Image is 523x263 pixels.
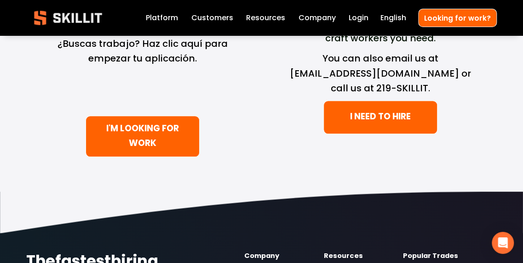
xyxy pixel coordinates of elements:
div: language picker [380,11,406,24]
a: I NEED TO HIRE [323,101,437,134]
span: ¿Buscas trabajo? Haz clic aquí para empezar tu aplicación. [57,37,230,65]
span: Get in touch with our team to see how Skillit can connect you with the exact craft workers you need. [291,2,472,45]
a: Platform [146,11,178,24]
a: I'M LOOKING FOR WORK [86,116,200,157]
strong: Popular Trades [403,251,458,262]
span: You can also email us at [EMAIL_ADDRESS][DOMAIN_NAME] or call us at 219-SKILLIT. [290,52,473,95]
a: Looking for work? [418,9,497,27]
strong: Resources [323,251,362,262]
span: Resources [246,12,285,23]
strong: Company [244,251,279,262]
img: Skillit [26,4,110,32]
div: Open Intercom Messenger [492,232,514,254]
span: English [380,12,406,23]
a: Customers [191,11,233,24]
a: folder dropdown [246,11,285,24]
a: Login [349,11,368,24]
a: Company [298,11,335,24]
span: Are you looking for a job? Click here to start your application. [52,2,236,29]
